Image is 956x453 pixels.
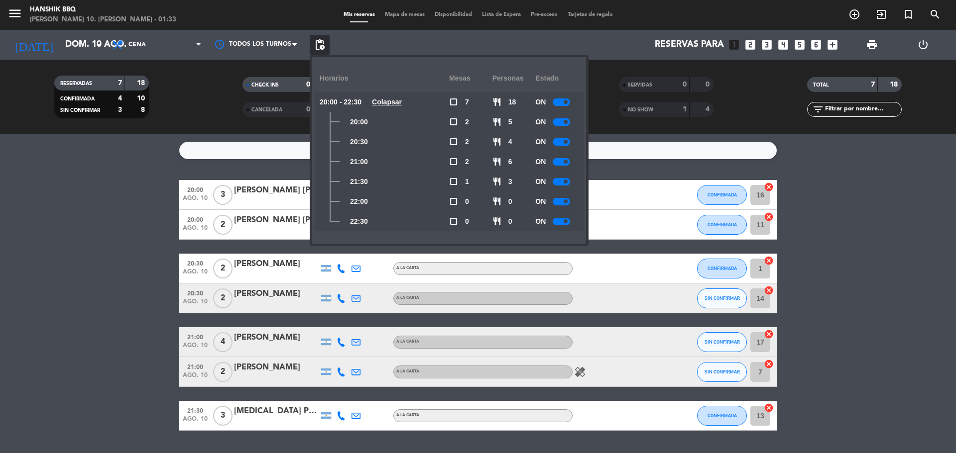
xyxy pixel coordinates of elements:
[314,39,326,51] span: pending_actions
[60,81,92,86] span: RESERVADAS
[871,81,875,88] strong: 7
[306,106,310,113] strong: 0
[535,176,546,187] span: ON
[535,156,546,168] span: ON
[213,332,233,352] span: 4
[234,405,319,418] div: [MEDICAL_DATA] Parellada
[7,34,60,56] i: [DATE]
[535,65,579,92] div: Estado
[320,96,361,108] span: 20:00 - 22:30
[118,106,122,113] strong: 3
[764,182,774,192] i: cancel
[183,298,208,310] span: ago. 10
[848,8,860,20] i: add_circle_outline
[350,116,368,128] span: 20:00
[449,117,458,126] span: check_box_outline_blank
[708,192,737,197] span: CONFIRMADA
[396,340,419,344] span: A LA CARTA
[30,5,176,15] div: Hanshik BBQ
[251,107,282,112] span: CANCELADA
[350,156,368,168] span: 21:00
[141,106,147,113] strong: 8
[350,196,368,207] span: 22:00
[492,137,501,146] span: restaurant
[706,81,712,88] strong: 0
[492,217,501,226] span: restaurant
[234,184,319,197] div: [PERSON_NAME] [PERSON_NAME]
[183,372,208,383] span: ago. 10
[183,183,208,195] span: 20:00
[137,95,147,102] strong: 10
[183,416,208,427] span: ago. 10
[705,369,740,374] span: SIN CONFIRMAR
[866,39,878,51] span: print
[875,8,887,20] i: exit_to_app
[744,38,757,51] i: looks_two
[396,296,419,300] span: A LA CARTA
[234,361,319,374] div: [PERSON_NAME]
[508,96,516,108] span: 18
[764,403,774,413] i: cancel
[183,269,208,280] span: ago. 10
[508,136,512,148] span: 4
[535,96,546,108] span: ON
[183,361,208,372] span: 21:00
[183,331,208,342] span: 21:00
[449,65,492,92] div: Mesas
[708,413,737,418] span: CONFIRMADA
[449,217,458,226] span: check_box_outline_blank
[697,259,747,278] button: CONFIRMADA
[492,117,501,126] span: restaurant
[213,406,233,426] span: 3
[465,136,469,148] span: 2
[396,413,419,417] span: A LA CARTA
[508,116,512,128] span: 5
[697,332,747,352] button: SIN CONFIRMAR
[777,38,790,51] i: looks_4
[492,157,501,166] span: restaurant
[350,136,368,148] span: 20:30
[477,12,526,17] span: Lista de Espera
[574,366,586,378] i: healing
[234,258,319,271] div: [PERSON_NAME]
[902,8,914,20] i: turned_in_not
[890,81,900,88] strong: 18
[764,329,774,339] i: cancel
[183,195,208,206] span: ago. 10
[93,39,105,51] i: arrow_drop_down
[492,97,501,106] span: restaurant
[708,222,737,227] span: CONFIRMADA
[60,96,95,101] span: CONFIRMADA
[683,81,687,88] strong: 0
[764,285,774,295] i: cancel
[465,96,469,108] span: 7
[183,287,208,298] span: 20:30
[535,136,546,148] span: ON
[465,216,469,227] span: 0
[917,39,929,51] i: power_settings_new
[697,185,747,205] button: CONFIRMADA
[118,95,122,102] strong: 4
[760,38,773,51] i: looks_3
[350,176,368,187] span: 21:30
[7,6,22,21] i: menu
[183,225,208,236] span: ago. 10
[118,80,122,87] strong: 7
[697,362,747,382] button: SIN CONFIRMAR
[683,106,687,113] strong: 1
[897,30,949,60] div: LOG OUT
[128,41,146,48] span: Cena
[30,15,176,25] div: [PERSON_NAME] 10. [PERSON_NAME] - 01:33
[526,12,563,17] span: Pre-acceso
[137,80,147,87] strong: 18
[396,369,419,373] span: A LA CARTA
[508,176,512,187] span: 3
[705,295,740,301] span: SIN CONFIRMAR
[508,196,512,207] span: 0
[350,216,368,227] span: 22:30
[705,339,740,345] span: SIN CONFIRMAR
[764,256,774,266] i: cancel
[339,12,380,17] span: Mis reservas
[706,106,712,113] strong: 4
[183,213,208,225] span: 20:00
